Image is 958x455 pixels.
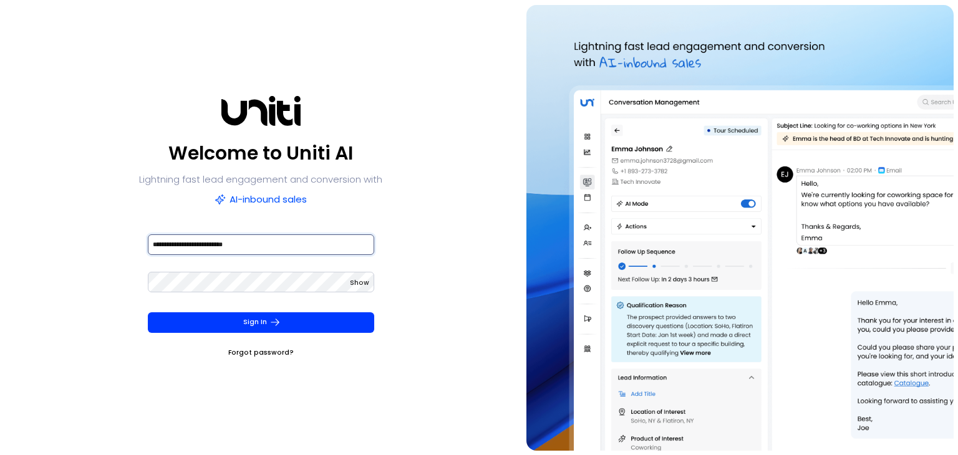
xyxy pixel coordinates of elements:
[350,277,369,289] button: Show
[228,347,294,359] a: Forgot password?
[168,138,353,168] p: Welcome to Uniti AI
[139,171,382,188] p: Lightning fast lead engagement and conversion with
[350,278,369,287] span: Show
[148,312,374,333] button: Sign In
[526,5,953,451] img: auth-hero.png
[215,191,307,208] p: AI-inbound sales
